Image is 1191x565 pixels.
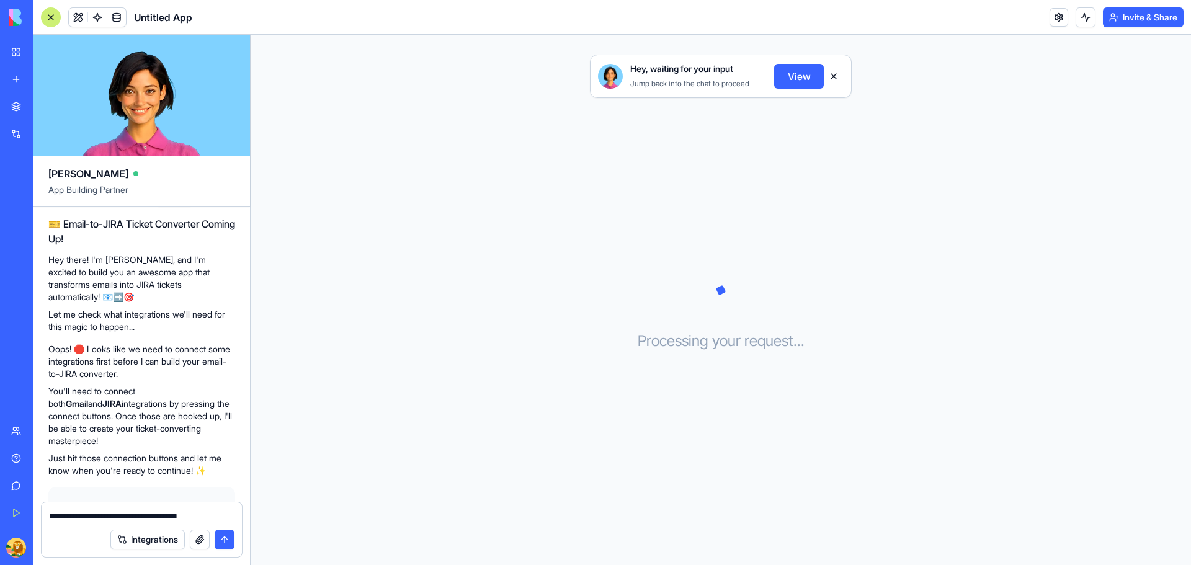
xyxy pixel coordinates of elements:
button: Invite & Share [1103,7,1184,27]
span: . [793,331,797,351]
h2: 🎫 Email-to-JIRA Ticket Converter Coming Up! [48,216,235,246]
img: Ella_00000_wcx2te.png [598,64,623,89]
h3: Processing your request [638,331,805,351]
img: ACg8ocJ3L53AImmsp96Hlfde1j5Q7IuUUlRXyb3Tx8a3aACrVBRoaRXx5Q=s96-c [6,538,26,558]
p: You'll need to connect both and integrations by pressing the connect buttons. Once those are hook... [48,385,235,447]
strong: Gmail [66,398,88,409]
span: App Building Partner [48,184,235,206]
p: Let me check what integrations we'll need for this magic to happen... [48,308,235,333]
span: [PERSON_NAME] [48,166,128,181]
button: View [774,64,824,89]
p: Hey there! I'm [PERSON_NAME], and I'm excited to build you an awesome app that transforms emails ... [48,254,235,303]
span: . [801,331,805,351]
span: Jump back into the chat to proceed [630,79,749,88]
span: . [797,331,801,351]
span: Hey, waiting for your input [630,63,733,75]
button: Integrations [110,530,185,549]
strong: JIRA [102,398,122,409]
p: Just hit those connection buttons and let me know when you're ready to continue! ✨ [48,452,235,477]
span: Untitled App [134,10,192,25]
p: Oops! 🛑 Looks like we need to connect some integrations first before I can build your email-to-JI... [48,343,235,380]
img: logo [9,9,86,26]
